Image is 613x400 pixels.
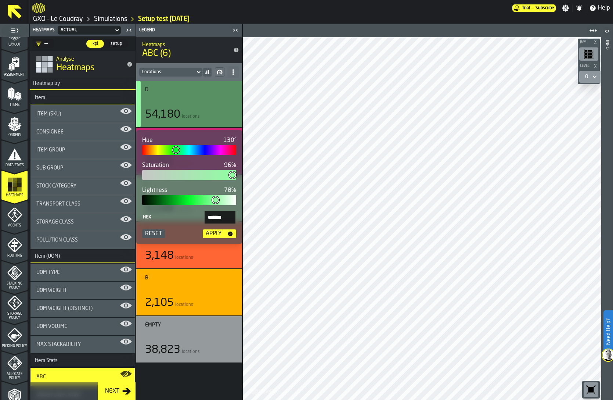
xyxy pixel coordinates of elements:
output: 130° [153,136,236,145]
button: button-Reset [142,229,165,238]
label: Need Help? [604,311,612,352]
label: Saturation [142,161,169,170]
span: Hex [143,215,205,220]
div: Reset [142,229,165,238]
label: Lightness [142,186,167,195]
output: 96% [169,161,236,170]
label: input-value-Hex [142,211,236,224]
label: Hue [142,136,153,145]
output: 78% [167,186,236,195]
input: input-value-Hex input-value-Hex [205,211,235,224]
button: button-Apply [203,229,236,238]
div: Apply [203,229,224,238]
